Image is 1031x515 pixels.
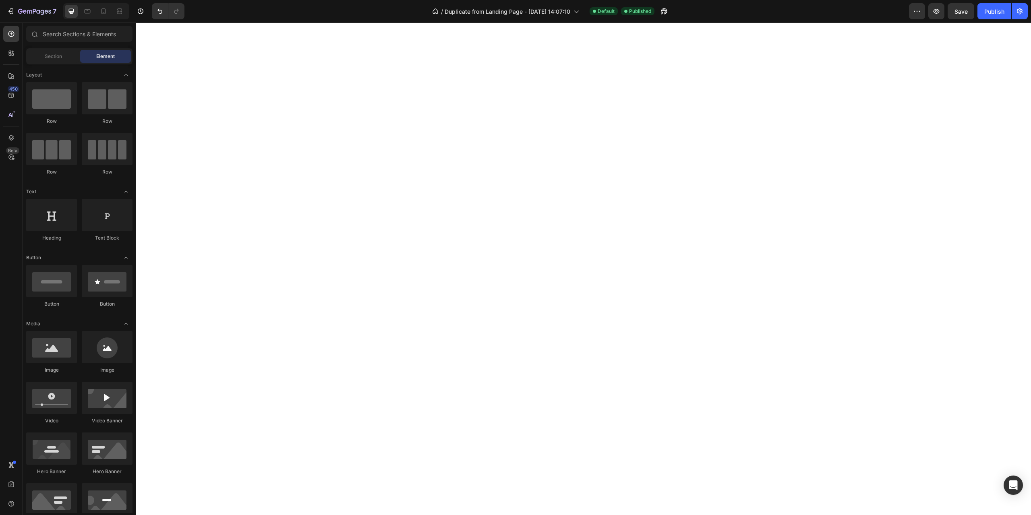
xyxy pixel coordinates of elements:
span: Element [96,53,115,60]
span: Toggle open [120,251,132,264]
div: Heading [26,234,77,242]
button: 7 [3,3,60,19]
div: Row [82,168,132,176]
div: Button [26,300,77,308]
span: Published [629,8,651,15]
span: Media [26,320,40,327]
div: 450 [8,86,19,92]
button: Publish [977,3,1011,19]
span: Toggle open [120,68,132,81]
div: Text Block [82,234,132,242]
div: Row [26,118,77,125]
div: Image [26,366,77,374]
div: Video [26,417,77,424]
div: Publish [984,7,1004,16]
span: Toggle open [120,317,132,330]
span: Save [954,8,968,15]
span: Toggle open [120,185,132,198]
div: Beta [6,147,19,154]
div: Hero Banner [26,468,77,475]
div: Row [26,168,77,176]
span: Text [26,188,36,195]
div: Button [82,300,132,308]
span: / [441,7,443,16]
div: Hero Banner [82,468,132,475]
span: Layout [26,71,42,79]
span: Duplicate from Landing Page - [DATE] 14:07:10 [445,7,570,16]
p: 7 [53,6,56,16]
input: Search Sections & Elements [26,26,132,42]
iframe: Design area [136,23,1031,515]
div: Undo/Redo [152,3,184,19]
span: Button [26,254,41,261]
div: Open Intercom Messenger [1004,476,1023,495]
div: Image [82,366,132,374]
button: Save [948,3,974,19]
span: Default [598,8,615,15]
div: Video Banner [82,417,132,424]
span: Section [45,53,62,60]
div: Row [82,118,132,125]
